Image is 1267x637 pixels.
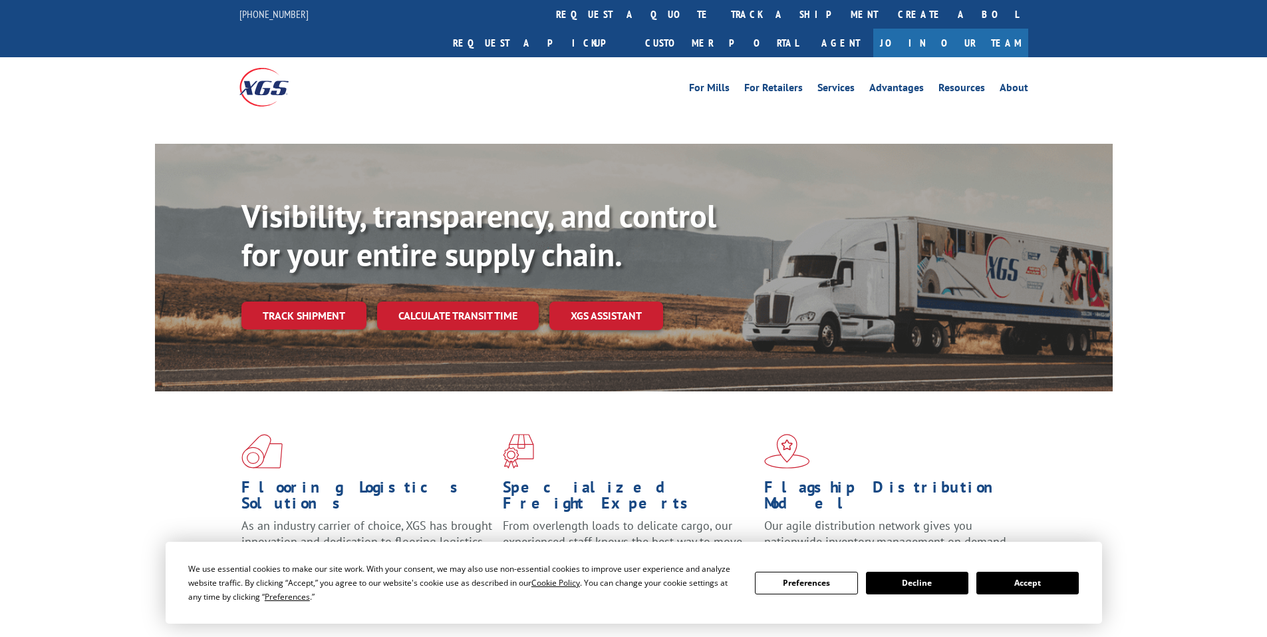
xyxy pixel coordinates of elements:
img: xgs-icon-focused-on-flooring-red [503,434,534,469]
img: xgs-icon-total-supply-chain-intelligence-red [241,434,283,469]
a: Request a pickup [443,29,635,57]
div: We use essential cookies to make our site work. With your consent, we may also use non-essential ... [188,562,739,604]
button: Decline [866,572,968,594]
a: Customer Portal [635,29,808,57]
a: Agent [808,29,873,57]
h1: Flagship Distribution Model [764,479,1016,518]
a: XGS ASSISTANT [549,302,663,330]
a: Services [817,83,855,97]
a: For Retailers [744,83,803,97]
a: About [1000,83,1028,97]
h1: Specialized Freight Experts [503,479,754,518]
h1: Flooring Logistics Solutions [241,479,493,518]
a: For Mills [689,83,730,97]
button: Preferences [755,572,857,594]
button: Accept [976,572,1079,594]
b: Visibility, transparency, and control for your entire supply chain. [241,195,716,275]
a: Advantages [869,83,924,97]
img: xgs-icon-flagship-distribution-model-red [764,434,810,469]
a: Join Our Team [873,29,1028,57]
a: Resources [938,83,985,97]
div: Cookie Consent Prompt [166,542,1102,624]
a: [PHONE_NUMBER] [239,7,309,21]
a: Track shipment [241,302,366,329]
span: As an industry carrier of choice, XGS has brought innovation and dedication to flooring logistics... [241,518,492,565]
a: Calculate transit time [377,302,539,330]
span: Cookie Policy [531,577,580,588]
span: Our agile distribution network gives you nationwide inventory management on demand. [764,518,1009,549]
span: Preferences [265,591,310,602]
p: From overlength loads to delicate cargo, our experienced staff knows the best way to move your fr... [503,518,754,577]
